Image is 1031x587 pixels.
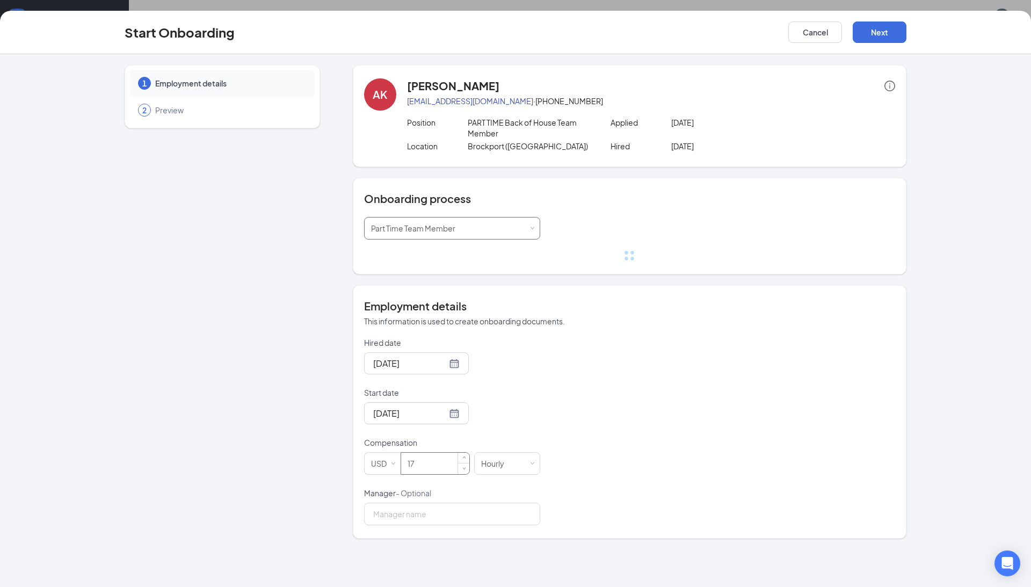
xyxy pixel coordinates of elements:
h4: [PERSON_NAME] [407,78,499,93]
p: Manager [364,488,540,498]
div: [object Object] [371,218,463,239]
div: USD [371,453,394,474]
span: info-circle [884,81,895,91]
h4: Employment details [364,299,895,314]
p: Compensation [364,437,540,448]
span: Employment details [155,78,304,89]
div: Hourly [481,453,512,474]
div: Open Intercom Messenger [994,550,1020,576]
p: Brockport ([GEOGRAPHIC_DATA]) [468,141,590,151]
span: Decrease Value [458,463,469,474]
span: - Optional [396,488,431,498]
p: Start date [364,387,540,398]
input: Sep 10, 2025 [373,407,447,420]
input: Amount [401,453,469,474]
span: Part Time Team Member [371,223,455,233]
p: Position [407,117,468,128]
p: Hired [611,141,672,151]
p: PART TIME Back of House Team Member [468,117,590,139]
button: Next [853,21,906,43]
p: Location [407,141,468,151]
input: Manager name [364,503,540,525]
span: 2 [142,105,147,115]
h3: Start Onboarding [125,23,235,41]
p: This information is used to create onboarding documents. [364,316,895,327]
input: Aug 27, 2025 [373,357,447,370]
p: Hired date [364,337,540,348]
button: Cancel [788,21,842,43]
h4: Onboarding process [364,191,895,206]
span: Increase Value [458,453,469,463]
div: AK [373,87,387,102]
span: Preview [155,105,304,115]
p: [DATE] [671,141,793,151]
p: Applied [611,117,672,128]
p: · [PHONE_NUMBER] [407,96,895,106]
span: 1 [142,78,147,89]
a: [EMAIL_ADDRESS][DOMAIN_NAME] [407,96,533,106]
p: [DATE] [671,117,793,128]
